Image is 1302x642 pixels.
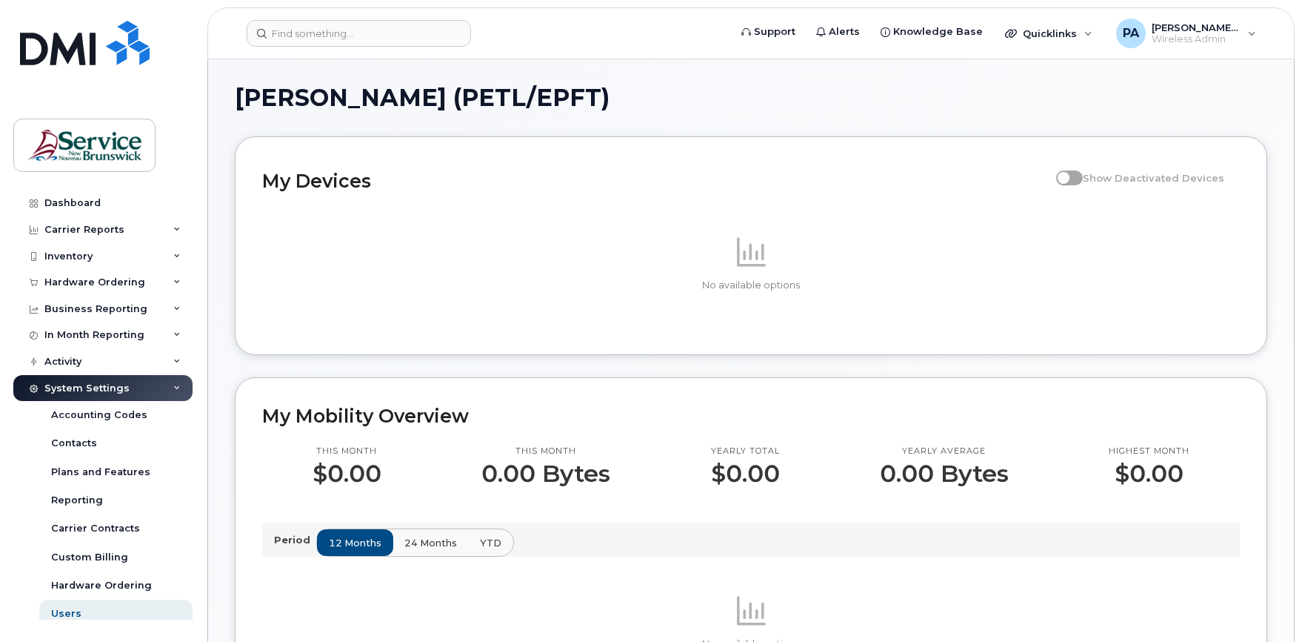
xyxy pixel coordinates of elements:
p: 0.00 Bytes [880,460,1009,487]
input: Show Deactivated Devices [1056,164,1068,176]
span: Show Deactivated Devices [1083,172,1224,184]
p: Period [274,533,316,547]
p: Yearly average [880,446,1009,457]
p: Highest month [1109,446,1189,457]
p: No available options [262,279,1240,292]
p: $0.00 [711,460,780,487]
p: $0.00 [1109,460,1189,487]
p: Yearly total [711,446,780,457]
p: $0.00 [313,460,381,487]
span: 24 months [404,536,457,550]
h2: My Devices [262,170,1049,192]
span: YTD [480,536,501,550]
p: This month [313,446,381,457]
p: 0.00 Bytes [481,460,610,487]
h2: My Mobility Overview [262,405,1240,427]
p: This month [481,446,610,457]
span: [PERSON_NAME] (PETL/EPFT) [235,87,610,109]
